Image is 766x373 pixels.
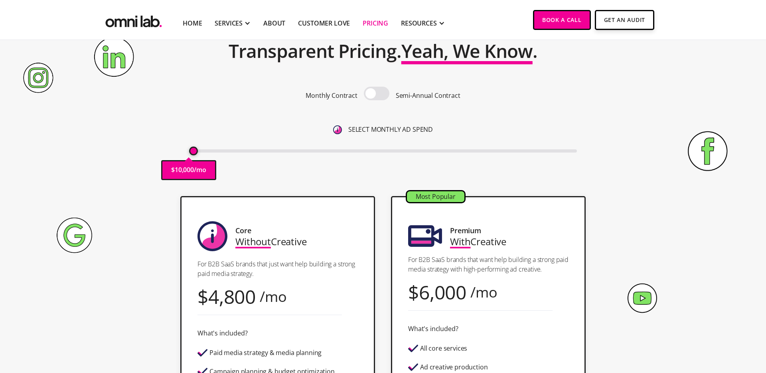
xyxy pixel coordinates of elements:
[263,18,285,28] a: About
[407,191,464,202] div: Most Popular
[215,18,243,28] div: SERVICES
[533,10,591,30] a: Book a Call
[420,345,467,352] div: All core services
[235,225,251,236] div: Core
[408,287,419,298] div: $
[401,18,437,28] div: RESOURCES
[260,291,287,302] div: /mo
[333,125,342,134] img: 6410812402e99d19b372aa32_omni-nav-info.svg
[450,235,470,248] span: With
[408,323,458,334] div: What's included?
[348,124,433,135] p: SELECT MONTHLY AD SPEND
[470,287,498,298] div: /mo
[229,35,537,67] h2: Transparent Pricing. .
[209,349,322,356] div: Paid media strategy & media planning
[363,18,388,28] a: Pricing
[401,38,533,63] span: Yeah, We Know
[175,165,194,175] p: 10,000
[194,165,206,175] p: /mo
[298,18,350,28] a: Customer Love
[396,90,460,101] p: Semi-Annual Contract
[208,291,256,302] div: 4,800
[171,165,175,175] p: $
[197,291,208,302] div: $
[183,18,202,28] a: Home
[450,225,481,236] div: Premium
[419,287,466,298] div: 6,000
[450,236,506,247] div: Creative
[197,328,247,339] div: What's included?
[235,235,271,248] span: Without
[235,236,307,247] div: Creative
[306,90,357,101] p: Monthly Contract
[197,259,358,278] p: For B2B SaaS brands that just want help building a strong paid media strategy.
[622,280,766,373] iframe: Chat Widget
[408,255,569,274] p: For B2B SaaS brands that want help building a strong paid media strategy with high-performing ad ...
[104,10,164,30] a: home
[595,10,654,30] a: Get An Audit
[104,10,164,30] img: Omni Lab: B2B SaaS Demand Generation Agency
[420,364,488,371] div: Ad creative production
